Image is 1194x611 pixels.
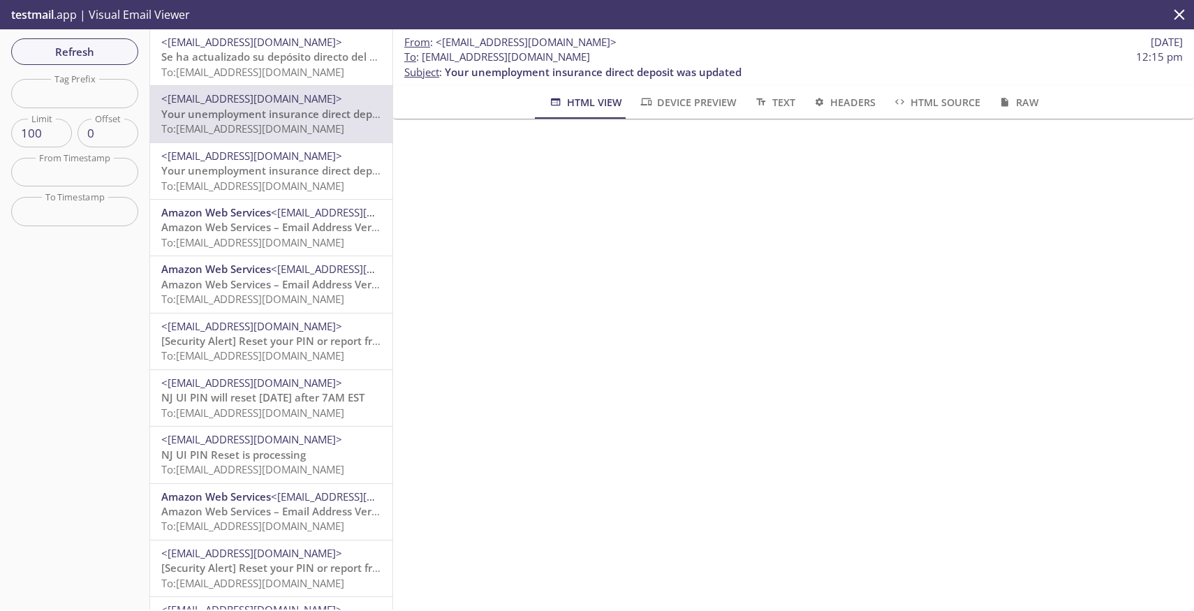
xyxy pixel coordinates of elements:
[161,149,342,163] span: <[EMAIL_ADDRESS][DOMAIN_NAME]>
[161,179,344,193] span: To: [EMAIL_ADDRESS][DOMAIN_NAME]
[271,262,452,276] span: <[EMAIL_ADDRESS][DOMAIN_NAME]>
[404,50,1183,80] p: :
[404,35,430,49] span: From
[150,540,392,596] div: <[EMAIL_ADDRESS][DOMAIN_NAME]>[Security Alert] Reset your PIN or report fraudTo:[EMAIL_ADDRESS][D...
[404,50,590,64] span: : [EMAIL_ADDRESS][DOMAIN_NAME]
[161,91,342,105] span: <[EMAIL_ADDRESS][DOMAIN_NAME]>
[1151,35,1183,50] span: [DATE]
[150,86,392,142] div: <[EMAIL_ADDRESS][DOMAIN_NAME]>Your unemployment insurance direct deposit was updatedTo:[EMAIL_ADD...
[22,43,127,61] span: Refresh
[404,50,416,64] span: To
[1136,50,1183,64] span: 12:15 pm
[161,319,342,333] span: <[EMAIL_ADDRESS][DOMAIN_NAME]>
[161,35,342,49] span: <[EMAIL_ADDRESS][DOMAIN_NAME]>
[436,35,617,49] span: <[EMAIL_ADDRESS][DOMAIN_NAME]>
[161,235,344,249] span: To: [EMAIL_ADDRESS][DOMAIN_NAME]
[161,519,344,533] span: To: [EMAIL_ADDRESS][DOMAIN_NAME]
[271,489,452,503] span: <[EMAIL_ADDRESS][DOMAIN_NAME]>
[161,205,271,219] span: Amazon Web Services
[11,7,54,22] span: testmail
[161,504,783,518] span: Amazon Web Services – Email Address Verification Request in region [GEOGRAPHIC_DATA] ([GEOGRAPHIC...
[150,370,392,426] div: <[EMAIL_ADDRESS][DOMAIN_NAME]>NJ UI PIN will reset [DATE] after 7AM ESTTo:[EMAIL_ADDRESS][DOMAIN_...
[404,35,617,50] span: :
[404,65,439,79] span: Subject
[150,314,392,369] div: <[EMAIL_ADDRESS][DOMAIN_NAME]>[Security Alert] Reset your PIN or report fraudTo:[EMAIL_ADDRESS][D...
[161,432,342,446] span: <[EMAIL_ADDRESS][DOMAIN_NAME]>
[161,220,783,234] span: Amazon Web Services – Email Address Verification Request in region [GEOGRAPHIC_DATA] ([GEOGRAPHIC...
[150,256,392,312] div: Amazon Web Services<[EMAIL_ADDRESS][DOMAIN_NAME]>Amazon Web Services – Email Address Verification...
[161,262,271,276] span: Amazon Web Services
[161,406,344,420] span: To: [EMAIL_ADDRESS][DOMAIN_NAME]
[161,65,344,79] span: To: [EMAIL_ADDRESS][DOMAIN_NAME]
[150,427,392,483] div: <[EMAIL_ADDRESS][DOMAIN_NAME]>NJ UI PIN Reset is processingTo:[EMAIL_ADDRESS][DOMAIN_NAME]
[11,38,138,65] button: Refresh
[997,94,1038,111] span: Raw
[445,65,742,79] span: Your unemployment insurance direct deposit was updated
[161,334,392,348] span: [Security Alert] Reset your PIN or report fraud
[639,94,737,111] span: Device Preview
[161,348,344,362] span: To: [EMAIL_ADDRESS][DOMAIN_NAME]
[150,143,392,199] div: <[EMAIL_ADDRESS][DOMAIN_NAME]>Your unemployment insurance direct deposit was updatedTo:[EMAIL_ADD...
[161,107,458,121] span: Your unemployment insurance direct deposit was updated
[161,122,344,135] span: To: [EMAIL_ADDRESS][DOMAIN_NAME]
[892,94,980,111] span: HTML Source
[161,576,344,590] span: To: [EMAIL_ADDRESS][DOMAIN_NAME]
[161,462,344,476] span: To: [EMAIL_ADDRESS][DOMAIN_NAME]
[161,390,364,404] span: NJ UI PIN will reset [DATE] after 7AM EST
[150,200,392,256] div: Amazon Web Services<[EMAIL_ADDRESS][DOMAIN_NAME]>Amazon Web Services – Email Address Verification...
[161,292,344,306] span: To: [EMAIL_ADDRESS][DOMAIN_NAME]
[161,163,458,177] span: Your unemployment insurance direct deposit was updated
[161,546,342,560] span: <[EMAIL_ADDRESS][DOMAIN_NAME]>
[753,94,795,111] span: Text
[161,376,342,390] span: <[EMAIL_ADDRESS][DOMAIN_NAME]>
[161,561,392,575] span: [Security Alert] Reset your PIN or report fraud
[548,94,621,111] span: HTML View
[161,448,306,462] span: NJ UI PIN Reset is processing
[161,50,477,64] span: Se ha actualizado su depósito directo del seguro de desempleo
[161,277,783,291] span: Amazon Web Services – Email Address Verification Request in region [GEOGRAPHIC_DATA] ([GEOGRAPHIC...
[150,484,392,540] div: Amazon Web Services<[EMAIL_ADDRESS][DOMAIN_NAME]>Amazon Web Services – Email Address Verification...
[271,205,452,219] span: <[EMAIL_ADDRESS][DOMAIN_NAME]>
[812,94,876,111] span: Headers
[161,489,271,503] span: Amazon Web Services
[150,29,392,85] div: <[EMAIL_ADDRESS][DOMAIN_NAME]>Se ha actualizado su depósito directo del seguro de desempleoTo:[EM...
